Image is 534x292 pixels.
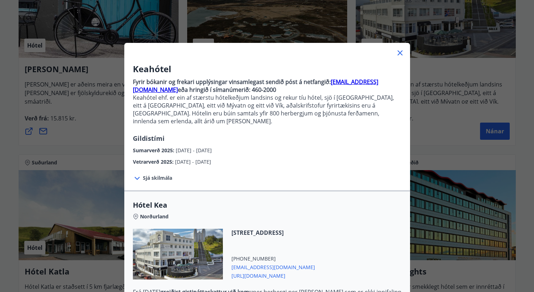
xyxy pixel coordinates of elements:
strong: eða hringið í símanúmerið: 460-2000 [178,86,276,94]
span: Sjá skilmála [143,174,172,182]
span: [STREET_ADDRESS] [231,229,315,237]
span: Gildistími [133,134,165,143]
h3: Keahótel [133,63,401,75]
span: Sumarverð 2025 : [133,147,176,154]
span: [PHONE_NUMBER] [231,255,315,262]
span: [EMAIL_ADDRESS][DOMAIN_NAME] [231,262,315,271]
span: Hótel Kea [133,200,401,210]
span: Norðurland [140,213,169,220]
span: [URL][DOMAIN_NAME] [231,271,315,279]
span: Vetrarverð 2025 : [133,158,175,165]
span: [DATE] - [DATE] [175,158,211,165]
a: [EMAIL_ADDRESS][DOMAIN_NAME] [133,78,378,94]
span: [DATE] - [DATE] [176,147,212,154]
p: Keahótel ehf. er ein af stærstu hótelkeðjum landsins og rekur tíu hótel, sjö í [GEOGRAPHIC_DATA],... [133,94,401,125]
strong: Fyrir bókanir og frekari upplýsingar vinsamlegast sendið póst á netfangið: [133,78,331,86]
